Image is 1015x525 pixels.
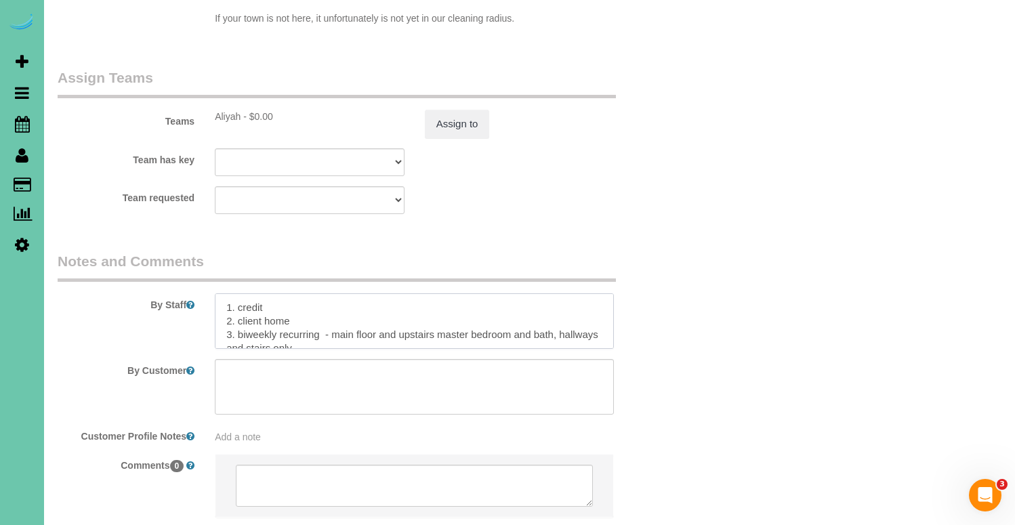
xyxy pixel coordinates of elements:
[47,359,205,377] label: By Customer
[969,479,1001,511] iframe: Intercom live chat
[997,479,1008,490] span: 3
[47,454,205,472] label: Comments
[8,14,35,33] img: Automaid Logo
[215,110,405,123] div: 3.25 hours x $0.00/hour
[47,148,205,167] label: Team has key
[170,460,184,472] span: 0
[47,425,205,443] label: Customer Profile Notes
[58,251,616,282] legend: Notes and Comments
[47,186,205,205] label: Team requested
[58,68,616,98] legend: Assign Teams
[425,110,490,138] button: Assign to
[47,293,205,312] label: By Staff
[47,110,205,128] label: Teams
[215,432,261,442] span: Add a note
